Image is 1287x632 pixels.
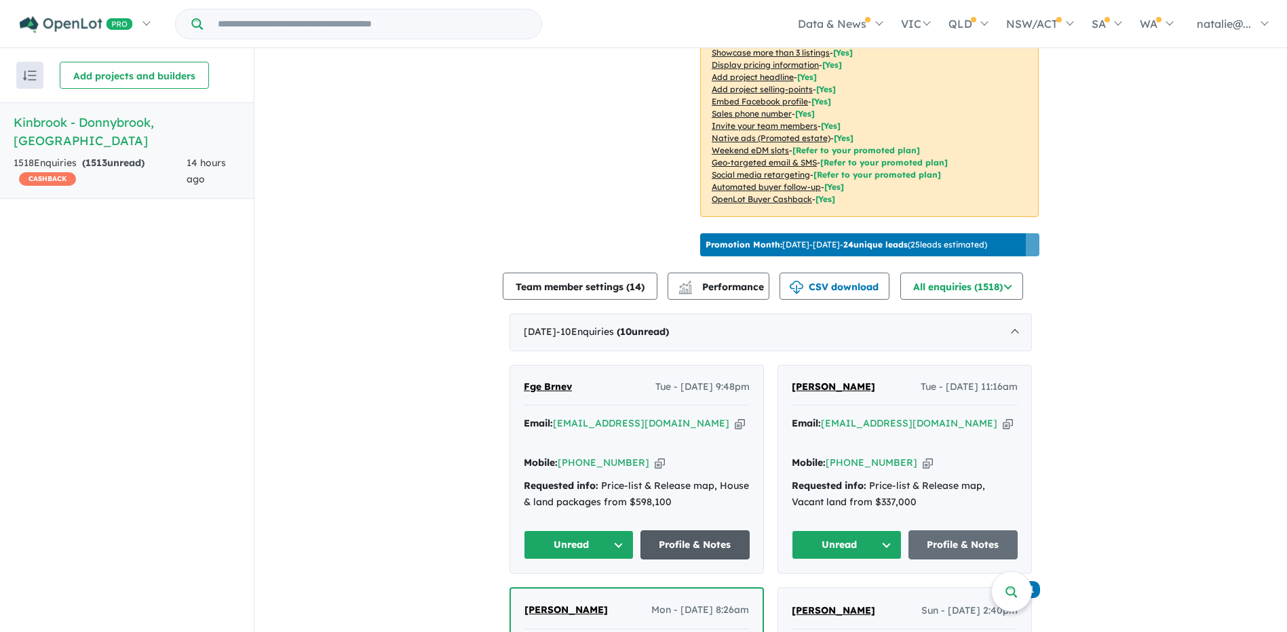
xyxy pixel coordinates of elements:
a: [PHONE_NUMBER] [558,456,649,469]
div: Price-list & Release map, Vacant land from $337,000 [792,478,1018,511]
button: Copy [923,456,933,470]
span: [Refer to your promoted plan] [792,145,920,155]
span: [Refer to your promoted plan] [813,170,941,180]
span: 10 [620,325,632,338]
u: Showcase more than 3 listings [712,47,830,58]
u: Geo-targeted email & SMS [712,157,817,167]
a: [EMAIL_ADDRESS][DOMAIN_NAME] [553,417,729,429]
strong: Email: [792,417,821,429]
span: Tue - [DATE] 9:48pm [655,379,750,395]
a: [PERSON_NAME] [792,603,875,619]
span: [ Yes ] [795,108,815,119]
h5: Kinbrook - Donnybrook , [GEOGRAPHIC_DATA] [14,113,240,150]
a: Profile & Notes [640,530,750,559]
a: [PHONE_NUMBER] [826,456,917,469]
strong: Mobile: [524,456,558,469]
span: [ Yes ] [833,47,853,58]
u: Sales phone number [712,108,792,119]
span: CASHBACK [19,172,76,186]
button: Unread [524,530,634,559]
span: [Yes] [824,182,844,192]
span: Mon - [DATE] 8:26am [651,602,749,618]
p: [DATE] - [DATE] - ( 25 leads estimated) [706,239,987,251]
button: Copy [1003,416,1013,431]
strong: Requested info: [524,479,598,492]
img: Openlot PRO Logo White [20,16,133,33]
img: line-chart.svg [679,281,691,288]
button: CSV download [780,273,889,300]
b: Promotion Month: [706,239,782,250]
button: Copy [735,416,745,431]
span: [ Yes ] [816,84,836,94]
span: [PERSON_NAME] [524,604,608,616]
a: [PERSON_NAME] [792,379,875,395]
span: Sun - [DATE] 2:40pm [921,603,1018,619]
img: download icon [790,281,803,294]
span: [ Yes ] [797,72,817,82]
u: OpenLot Buyer Cashback [712,194,812,204]
span: - 10 Enquir ies [556,325,669,338]
span: [ Yes ] [821,121,841,131]
input: Try estate name, suburb, builder or developer [206,9,539,39]
img: sort.svg [23,71,37,81]
u: Invite your team members [712,121,818,131]
u: Automated buyer follow-up [712,182,821,192]
a: Profile & Notes [908,530,1018,559]
span: [ Yes ] [822,60,842,70]
img: bar-chart.svg [678,285,692,294]
div: 1518 Enquir ies [14,155,187,188]
u: Add project headline [712,72,794,82]
span: [PERSON_NAME] [792,380,875,393]
button: Add projects and builders [60,62,209,89]
span: [Refer to your promoted plan] [820,157,948,167]
span: Tue - [DATE] 11:16am [921,379,1018,395]
button: All enquiries (1518) [900,273,1023,300]
a: [EMAIL_ADDRESS][DOMAIN_NAME] [821,417,997,429]
span: [Yes] [834,133,853,143]
span: Fge Brnev [524,380,572,393]
span: Performance [680,281,764,293]
strong: ( unread) [617,325,669,338]
a: [PERSON_NAME] [524,602,608,618]
button: Copy [655,456,665,470]
span: 14 hours ago [187,157,226,185]
span: natalie@... [1197,17,1251,31]
u: Weekend eDM slots [712,145,789,155]
strong: Requested info: [792,479,866,492]
b: 24 unique leads [843,239,908,250]
strong: Mobile: [792,456,826,469]
u: Add project selling-points [712,84,813,94]
div: Price-list & Release map, House & land packages from $598,100 [524,478,750,511]
span: [Yes] [815,194,835,204]
button: Team member settings (14) [503,273,657,300]
div: [DATE] [510,313,1032,351]
u: Social media retargeting [712,170,810,180]
span: [ Yes ] [811,96,831,106]
strong: ( unread) [82,157,145,169]
span: [PERSON_NAME] [792,604,875,616]
u: Embed Facebook profile [712,96,808,106]
span: 14 [630,281,641,293]
span: 1513 [85,157,107,169]
strong: Email: [524,417,553,429]
a: Fge Brnev [524,379,572,395]
u: Display pricing information [712,60,819,70]
u: Native ads (Promoted estate) [712,133,830,143]
button: Performance [668,273,769,300]
button: Unread [792,530,902,559]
